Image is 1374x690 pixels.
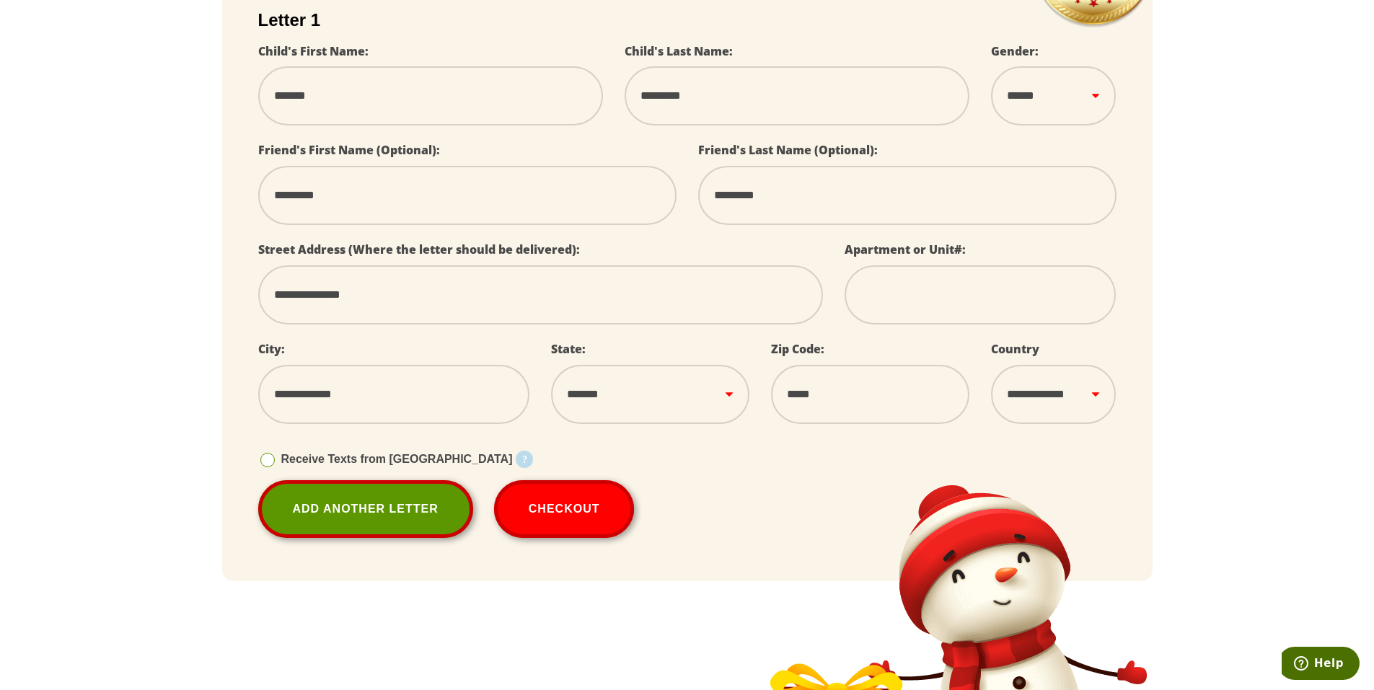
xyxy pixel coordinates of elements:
label: City: [258,341,285,357]
label: Apartment or Unit#: [845,242,966,257]
label: Country [991,341,1039,357]
label: Friend's Last Name (Optional): [698,142,878,158]
button: Checkout [494,480,635,538]
label: Gender: [991,43,1039,59]
span: Receive Texts from [GEOGRAPHIC_DATA] [281,453,513,465]
iframe: Opens a widget where you can find more information [1282,647,1360,683]
label: Friend's First Name (Optional): [258,142,440,158]
h2: Letter 1 [258,10,1117,30]
label: Child's Last Name: [625,43,733,59]
label: Zip Code: [771,341,824,357]
label: State: [551,341,586,357]
a: Add Another Letter [258,480,473,538]
label: Child's First Name: [258,43,369,59]
label: Street Address (Where the letter should be delivered): [258,242,580,257]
